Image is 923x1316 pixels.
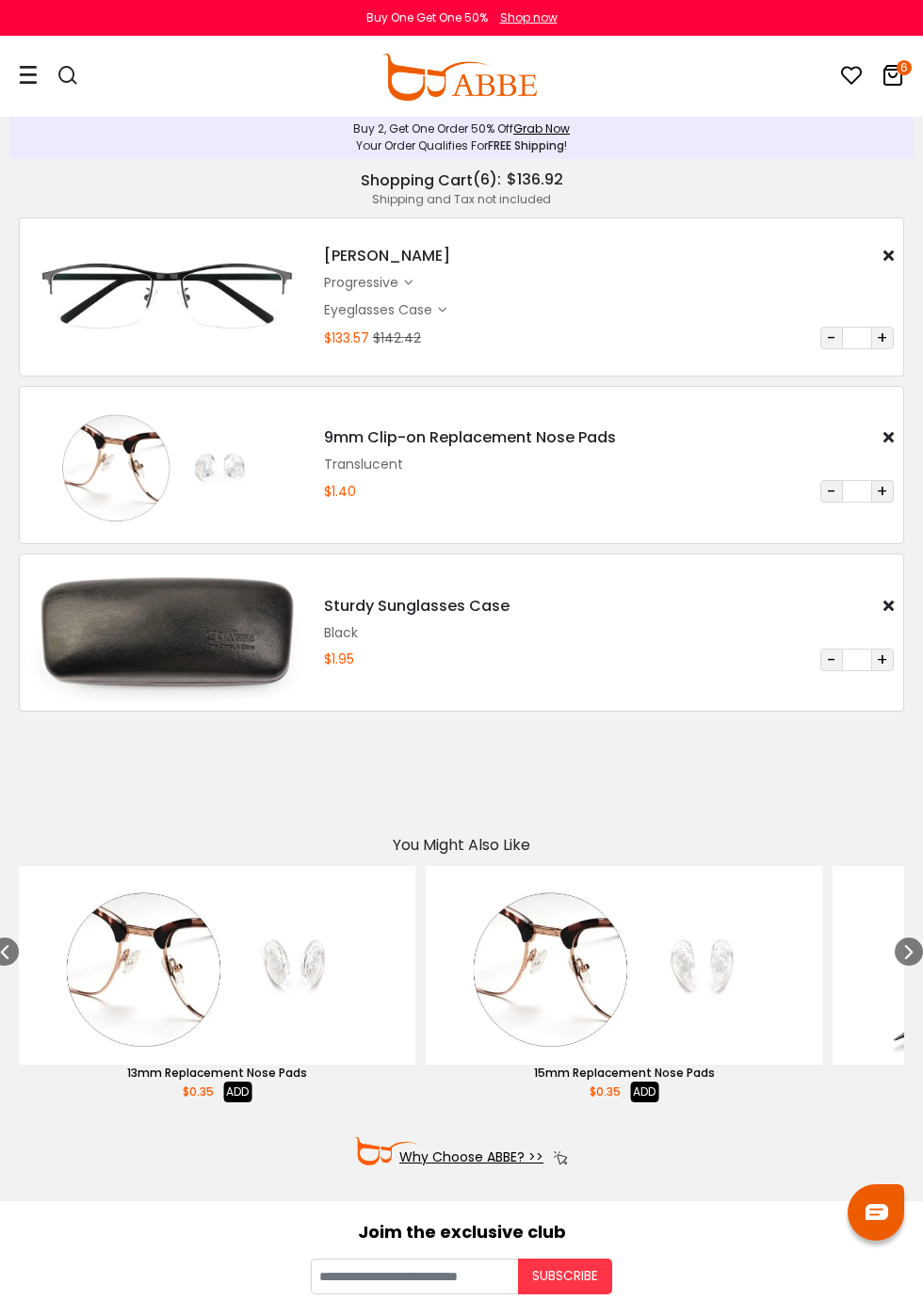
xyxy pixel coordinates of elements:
[366,9,488,26] div: Buy One Get One 50%
[513,120,570,136] a: Grab Now
[820,480,843,503] button: -
[324,595,510,618] h4: Sturdy Sunglasses Case
[399,1147,543,1167] a: Why Choose ABBE? >>
[324,482,356,502] div: $1.40
[223,1082,251,1102] button: ADD
[871,649,894,671] button: +
[491,9,558,25] a: Shop now
[426,866,823,1065] img: 15mm Replacement Nose Pads
[324,329,369,348] div: $133.57
[630,1082,658,1102] button: ADD
[19,120,904,137] div: Buy 2, Get One Order 50% Off
[324,650,354,669] div: $1.95
[19,866,416,1065] img: 13mm Replacement Nose Pads
[882,68,904,89] a: 6
[324,245,450,267] h4: [PERSON_NAME]
[19,191,904,208] div: Shipping and Tax not included
[820,327,843,349] button: -
[507,169,563,191] span: $136.92
[324,273,404,293] div: progressive
[324,455,894,474] div: Translucent
[19,169,904,191] div: ( ):
[19,866,416,1102] div: 4 / 47
[871,327,894,349] button: +
[866,1204,888,1220] img: chat
[426,866,823,1102] div: 5 / 47
[382,54,537,101] img: abbeglasses.com
[480,169,490,191] span: 6
[373,329,421,348] div: $142.42
[29,396,305,534] img: 9mm Clip-on Replacement Nose Pads
[590,1083,621,1100] span: $0.35
[324,300,438,320] div: Eyeglasses Case
[29,228,305,365] img: William
[500,9,558,26] div: Shop now
[29,564,305,701] img: Sturdy Sunglasses Case
[820,649,843,671] button: -
[19,137,904,154] div: Your Order Qualifies For !
[871,480,894,503] button: +
[324,426,616,449] h4: 9mm Clip-on Replacement Nose Pads
[324,623,894,643] div: Black
[183,1083,214,1100] span: $0.35
[518,1259,612,1294] button: Subscribe
[897,60,912,75] i: 6
[19,1065,416,1082] div: 13mm Replacement Nose Pads
[361,171,473,189] h2: Shopping Cart
[14,1215,909,1244] div: Joim the exclusive club
[311,1259,518,1294] input: Your email
[488,137,564,153] span: FREE Shipping
[426,1065,823,1082] div: 15mm Replacement Nose Pads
